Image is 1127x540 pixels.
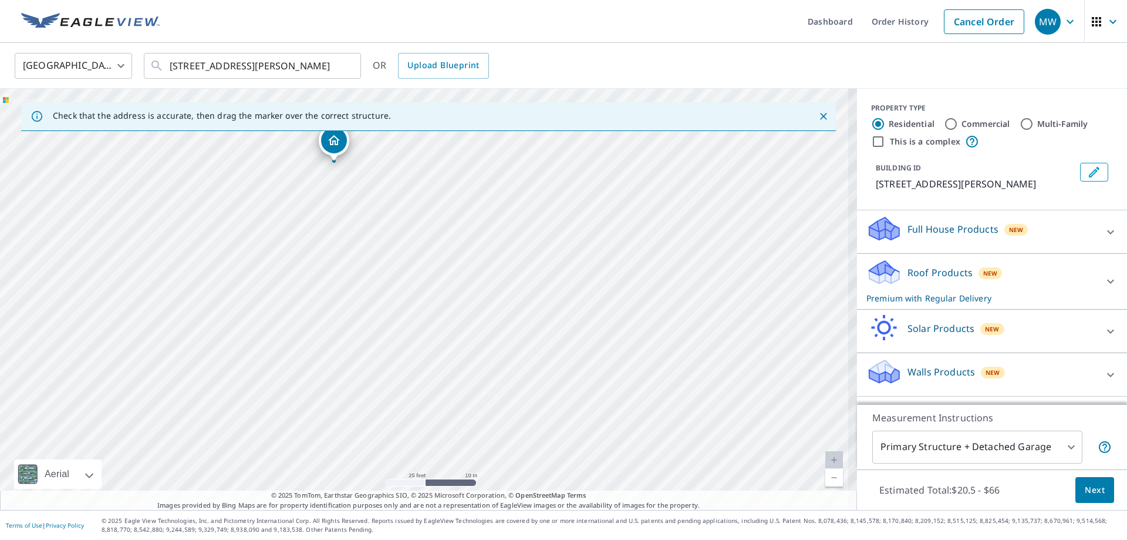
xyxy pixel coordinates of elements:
[907,222,998,236] p: Full House Products
[825,451,843,469] a: Current Level 20, Zoom In Disabled
[866,259,1118,304] div: Roof ProductsNewPremium with Regular Delivery
[1035,9,1061,35] div: MW
[102,516,1121,534] p: © 2025 Eagle View Technologies, Inc. and Pictometry International Corp. All Rights Reserved. Repo...
[872,431,1082,464] div: Primary Structure + Detached Garage
[986,368,1000,377] span: New
[15,49,132,82] div: [GEOGRAPHIC_DATA]
[866,314,1118,348] div: Solar ProductsNew
[1098,440,1112,454] span: Your report will include the primary structure and a detached garage if one exists.
[6,522,84,529] p: |
[1080,163,1108,182] button: Edit building 1
[871,103,1113,113] div: PROPERTY TYPE
[944,9,1024,34] a: Cancel Order
[876,163,921,173] p: BUILDING ID
[271,491,586,501] span: © 2025 TomTom, Earthstar Geographics SIO, © 2025 Microsoft Corporation, ©
[907,365,975,379] p: Walls Products
[876,177,1075,191] p: [STREET_ADDRESS][PERSON_NAME]
[825,469,843,487] a: Current Level 20, Zoom Out
[6,521,42,529] a: Terms of Use
[866,215,1118,249] div: Full House ProductsNew
[398,53,488,79] a: Upload Blueprint
[1037,118,1088,130] label: Multi-Family
[985,324,1000,334] span: New
[890,136,960,147] label: This is a complex
[866,292,1096,304] p: Premium with Regular Delivery
[907,321,974,336] p: Solar Products
[46,521,84,529] a: Privacy Policy
[53,110,391,121] p: Check that the address is accurate, then drag the marker over the correct structure.
[1075,477,1114,504] button: Next
[872,411,1112,425] p: Measurement Instructions
[907,266,973,280] p: Roof Products
[407,58,479,73] span: Upload Blueprint
[170,49,337,82] input: Search by address or latitude-longitude
[889,118,934,130] label: Residential
[870,477,1009,503] p: Estimated Total: $20.5 - $66
[866,358,1118,391] div: Walls ProductsNew
[21,13,160,31] img: EV Logo
[515,491,565,499] a: OpenStreetMap
[41,459,73,489] div: Aerial
[1085,483,1105,498] span: Next
[961,118,1010,130] label: Commercial
[816,109,831,124] button: Close
[1009,225,1024,234] span: New
[14,459,102,489] div: Aerial
[983,269,998,278] span: New
[373,53,489,79] div: OR
[319,125,349,162] div: Dropped pin, building 1, Residential property, 24 Georgetown Rd Horner, WV 26372
[567,491,586,499] a: Terms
